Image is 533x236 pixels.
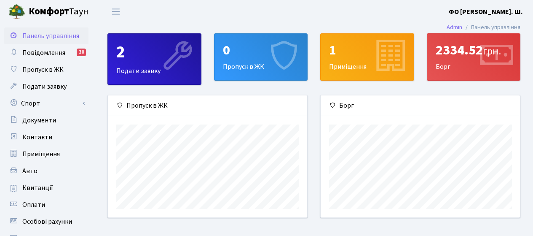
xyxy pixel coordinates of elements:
span: Подати заявку [22,82,67,91]
a: Повідомлення30 [4,44,88,61]
b: ФО [PERSON_NAME]. Ш. [449,7,523,16]
a: Приміщення [4,146,88,163]
div: Пропуск в ЖК [214,34,308,80]
a: ФО [PERSON_NAME]. Ш. [449,7,523,17]
a: Авто [4,163,88,179]
span: Контакти [22,133,52,142]
span: Особові рахунки [22,217,72,226]
a: Особові рахунки [4,213,88,230]
span: Панель управління [22,31,79,41]
a: Контакти [4,129,88,146]
div: 1 [329,42,405,58]
div: Подати заявку [108,34,201,84]
div: 0 [223,42,299,58]
nav: breadcrumb [434,19,533,36]
a: Квитанції [4,179,88,196]
span: Повідомлення [22,48,65,57]
b: Комфорт [29,5,69,18]
span: Квитанції [22,183,53,193]
span: Авто [22,166,37,176]
span: Документи [22,116,56,125]
a: Панель управління [4,27,88,44]
div: Борг [427,34,520,80]
a: Оплати [4,196,88,213]
div: 2 [116,42,193,62]
span: Оплати [22,200,45,209]
div: 2334.52 [436,42,512,58]
button: Переключити навігацію [105,5,126,19]
a: 1Приміщення [320,33,414,81]
a: 2Подати заявку [107,33,201,85]
div: 30 [77,49,86,56]
a: Пропуск в ЖК [4,61,88,78]
img: logo.png [8,3,25,20]
div: Приміщення [321,34,414,80]
span: Приміщення [22,149,60,159]
div: Пропуск в ЖК [108,95,307,116]
div: Борг [321,95,520,116]
a: Спорт [4,95,88,112]
a: 0Пропуск в ЖК [214,33,308,81]
a: Admin [447,23,462,32]
span: Пропуск в ЖК [22,65,64,74]
a: Документи [4,112,88,129]
a: Подати заявку [4,78,88,95]
span: Таун [29,5,88,19]
li: Панель управління [462,23,520,32]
